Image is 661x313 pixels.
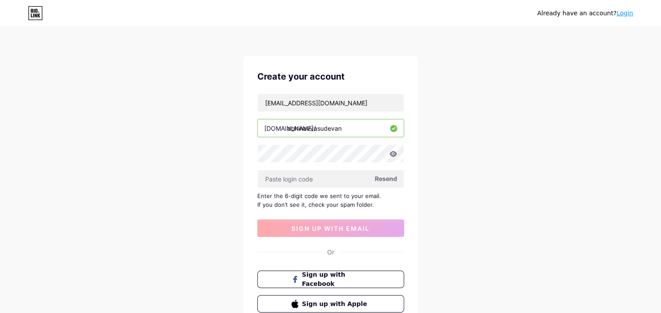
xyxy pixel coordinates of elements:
[258,170,404,188] input: Paste login code
[375,174,397,183] span: Resend
[257,70,404,83] div: Create your account
[258,119,404,137] input: username
[327,247,334,257] div: Or
[537,9,633,18] div: Already have an account?
[257,219,404,237] button: sign up with email
[257,295,404,313] button: Sign up with Apple
[302,270,370,289] span: Sign up with Facebook
[291,225,370,232] span: sign up with email
[264,124,316,133] div: [DOMAIN_NAME]/
[302,299,370,309] span: Sign up with Apple
[257,271,404,288] button: Sign up with Facebook
[616,10,633,17] a: Login
[257,191,404,209] div: Enter the 6-digit code we sent to your email. If you don’t see it, check your spam folder.
[258,94,404,111] input: Email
